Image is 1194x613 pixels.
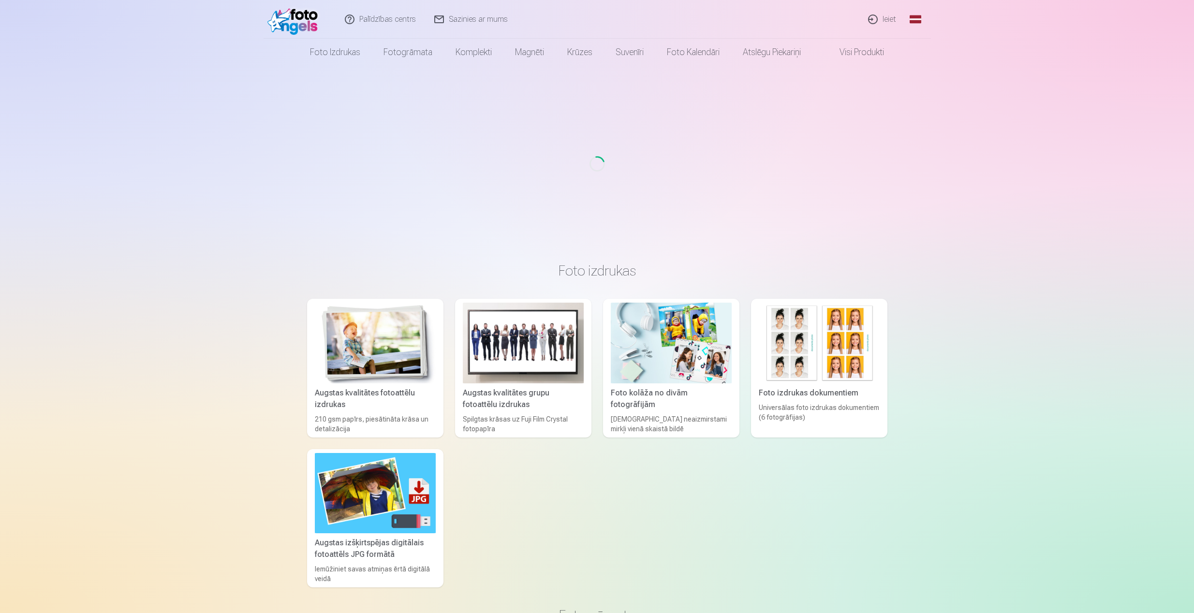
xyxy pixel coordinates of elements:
a: Visi produkti [812,39,896,66]
div: Augstas izšķirtspējas digitālais fotoattēls JPG formātā [311,537,440,560]
div: Iemūžiniet savas atmiņas ērtā digitālā veidā [311,564,440,584]
div: Foto kolāža no divām fotogrāfijām [607,387,736,410]
a: Atslēgu piekariņi [731,39,812,66]
div: [DEMOGRAPHIC_DATA] neaizmirstami mirkļi vienā skaistā bildē [607,414,736,434]
a: Foto izdrukas dokumentiemFoto izdrukas dokumentiemUniversālas foto izdrukas dokumentiem (6 fotogr... [751,299,887,438]
a: Krūzes [556,39,604,66]
img: /fa1 [267,4,323,35]
a: Magnēti [503,39,556,66]
div: Augstas kvalitātes fotoattēlu izdrukas [311,387,440,410]
a: Foto kalendāri [655,39,731,66]
a: Augstas kvalitātes grupu fotoattēlu izdrukasAugstas kvalitātes grupu fotoattēlu izdrukasSpilgtas ... [455,299,591,438]
a: Augstas izšķirtspējas digitālais fotoattēls JPG formātāAugstas izšķirtspējas digitālais fotoattēl... [307,449,443,588]
div: Universālas foto izdrukas dokumentiem (6 fotogrāfijas) [755,403,884,434]
div: Spilgtas krāsas uz Fuji Film Crystal fotopapīra [459,414,588,434]
img: Augstas kvalitātes fotoattēlu izdrukas [315,303,436,383]
img: Foto kolāža no divām fotogrāfijām [611,303,732,383]
div: Augstas kvalitātes grupu fotoattēlu izdrukas [459,387,588,410]
a: Foto izdrukas [298,39,372,66]
a: Foto kolāža no divām fotogrāfijāmFoto kolāža no divām fotogrāfijām[DEMOGRAPHIC_DATA] neaizmirstam... [603,299,739,438]
a: Augstas kvalitātes fotoattēlu izdrukasAugstas kvalitātes fotoattēlu izdrukas210 gsm papīrs, piesā... [307,299,443,438]
img: Foto izdrukas dokumentiem [759,303,880,383]
img: Augstas kvalitātes grupu fotoattēlu izdrukas [463,303,584,383]
div: Foto izdrukas dokumentiem [755,387,884,399]
h3: Foto izdrukas [315,262,880,279]
a: Suvenīri [604,39,655,66]
a: Fotogrāmata [372,39,444,66]
img: Augstas izšķirtspējas digitālais fotoattēls JPG formātā [315,453,436,534]
a: Komplekti [444,39,503,66]
div: 210 gsm papīrs, piesātināta krāsa un detalizācija [311,414,440,434]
